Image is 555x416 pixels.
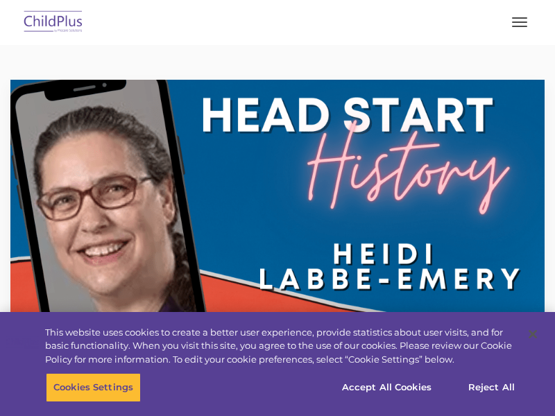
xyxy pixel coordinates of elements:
[448,373,535,402] button: Reject All
[45,326,516,367] div: This website uses cookies to create a better user experience, provide statistics about user visit...
[21,6,86,39] img: ChildPlus by Procare Solutions
[46,373,141,402] button: Cookies Settings
[518,319,548,349] button: Close
[334,373,439,402] button: Accept All Cookies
